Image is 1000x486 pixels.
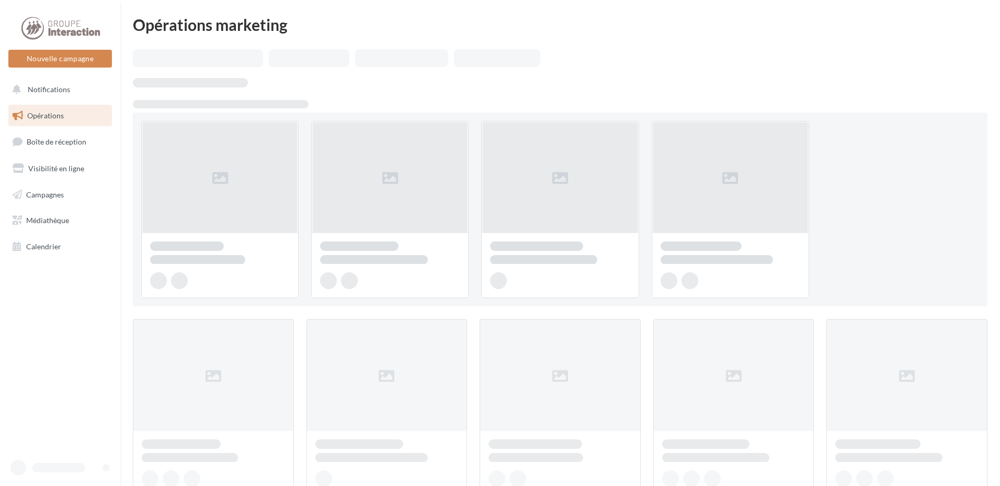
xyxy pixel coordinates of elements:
span: Campagnes [26,190,64,198]
span: Médiathèque [26,216,69,225]
span: Calendrier [26,242,61,251]
a: Opérations [6,105,114,127]
span: Opérations [27,111,64,120]
a: Médiathèque [6,209,114,231]
a: Boîte de réception [6,130,114,153]
a: Campagnes [6,184,114,206]
button: Nouvelle campagne [8,50,112,68]
a: Visibilité en ligne [6,158,114,180]
span: Notifications [28,85,70,94]
a: Calendrier [6,236,114,258]
span: Boîte de réception [27,137,86,146]
span: Visibilité en ligne [28,164,84,173]
button: Notifications [6,79,110,101]
div: Opérations marketing [133,17,987,32]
